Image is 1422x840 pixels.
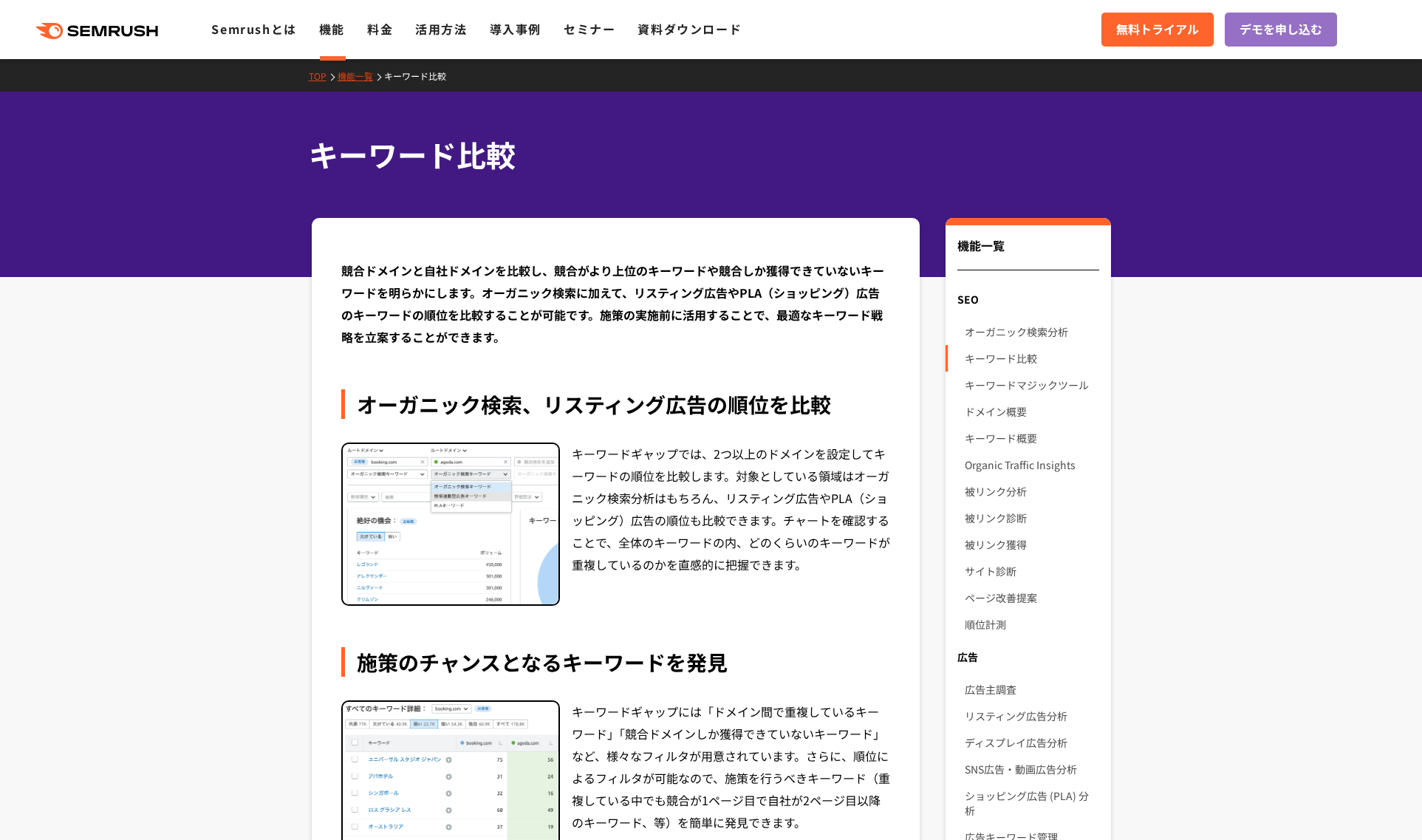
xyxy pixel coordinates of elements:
[309,133,1099,177] h1: キーワード比較
[965,782,1098,824] a: ショッピング広告 (PLA) 分析
[1101,13,1214,47] a: 無料トライアル
[319,20,345,38] a: 機能
[965,451,1098,478] a: Organic Traffic Insights
[384,69,457,82] a: キーワード比較
[341,647,891,677] div: 施策のチャンスとなるキーワードを発見
[965,676,1098,703] a: 広告主調査
[965,345,1098,372] a: キーワード比較
[965,505,1098,531] a: 被リンク診断
[415,20,467,38] a: 活用方法
[965,398,1098,425] a: ドメイン概要
[965,756,1098,782] a: SNS広告・動画広告分析
[965,558,1098,584] a: サイト診断
[637,20,742,38] a: 資料ダウンロード
[946,286,1110,313] div: SEO
[309,69,338,82] a: TOP
[965,425,1098,451] a: キーワード概要
[965,531,1098,558] a: 被リンク獲得
[1225,13,1337,47] a: デモを申し込む
[965,584,1098,611] a: ページ改善提案
[965,611,1098,638] a: 順位計測
[564,20,615,38] a: セミナー
[965,318,1098,345] a: オーガニック検索分析
[965,372,1098,398] a: キーワードマジックツール
[338,69,384,82] a: 機能一覧
[965,729,1098,756] a: ディスプレイ広告分析
[1116,20,1199,39] span: 無料トライアル
[343,444,558,605] img: キーワード比較 オーガニック検索 PPC
[572,443,891,607] div: キーワードギャップでは、2つ以上のドメインを設定してキーワードの順位を比較します。対象としている領域はオーガニック検索分析はもちろん、リスティング広告やPLA（ショッピング）広告の順位も比較でき...
[965,703,1098,729] a: リスティング広告分析
[341,389,891,419] div: オーガニック検索、リスティング広告の順位を比較
[211,20,296,38] a: Semrushとは
[1240,20,1322,39] span: デモを申し込む
[946,643,1110,670] div: 広告
[965,478,1098,505] a: 被リンク分析
[490,20,541,38] a: 導入事例
[367,20,393,38] a: 料金
[341,259,891,348] div: 競合ドメインと自社ドメインを比較し、競合がより上位のキーワードや競合しか獲得できていないキーワードを明らかにします。オーガニック検索に加えて、リスティング広告やPLA（ショッピング）広告のキーワ...
[957,236,1098,270] div: 機能一覧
